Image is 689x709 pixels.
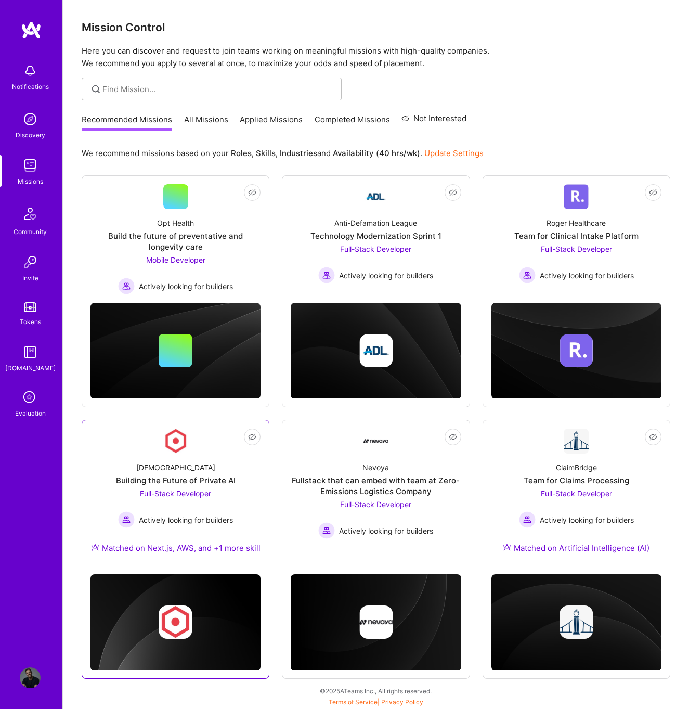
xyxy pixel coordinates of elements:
[12,81,49,92] div: Notifications
[291,303,461,399] img: cover
[20,252,41,273] img: Invite
[564,184,589,209] img: Company Logo
[491,429,661,566] a: Company LogoClaimBridgeTeam for Claims ProcessingFull-Stack Developer Actively looking for builde...
[339,270,433,281] span: Actively looking for builders
[491,574,661,671] img: cover
[62,678,689,704] div: © 2025 ATeams Inc., All rights reserved.
[514,230,639,241] div: Team for Clinical Intake Platform
[90,83,102,95] i: icon SearchGrey
[140,489,211,498] span: Full-Stack Developer
[82,21,670,34] h3: Mission Control
[649,188,657,197] i: icon EyeClosed
[231,148,252,158] b: Roles
[20,155,41,176] img: teamwork
[333,148,420,158] b: Availability (40 hrs/wk)
[363,429,388,454] img: Company Logo
[90,184,261,294] a: Opt HealthBuild the future of preventative and longevity careMobile Developer Actively looking fo...
[362,462,389,473] div: Nevoya
[291,429,461,545] a: Company LogoNevoyaFullstack that can embed with team at Zero-Emissions Logistics CompanyFull-Stac...
[22,273,38,283] div: Invite
[339,525,433,536] span: Actively looking for builders
[449,433,457,441] i: icon EyeClosed
[15,408,46,419] div: Evaluation
[424,148,484,158] a: Update Settings
[21,21,42,40] img: logo
[334,217,417,228] div: Anti-Defamation League
[318,267,335,283] img: Actively looking for builders
[359,334,393,367] img: Company logo
[14,226,47,237] div: Community
[560,605,593,639] img: Company logo
[82,45,670,70] p: Here you can discover and request to join teams working on meaningful missions with high-quality ...
[248,188,256,197] i: icon EyeClosed
[560,334,593,367] img: Company logo
[18,201,43,226] img: Community
[280,148,317,158] b: Industries
[82,148,484,159] p: We recommend missions based on your , , and .
[491,184,661,287] a: Company LogoRoger HealthcareTeam for Clinical Intake PlatformFull-Stack Developer Actively lookin...
[90,230,261,252] div: Build the future of preventative and longevity care
[20,388,40,408] i: icon SelectionTeam
[20,316,41,327] div: Tokens
[118,511,135,528] img: Actively looking for builders
[291,184,461,287] a: Company LogoAnti-Defamation LeagueTechnology Modernization Sprint 1Full-Stack Developer Actively ...
[82,114,172,131] a: Recommended Missions
[315,114,390,131] a: Completed Missions
[547,217,606,228] div: Roger Healthcare
[256,148,276,158] b: Skills
[16,130,45,140] div: Discovery
[116,475,236,486] div: Building the Future of Private AI
[18,176,43,187] div: Missions
[649,433,657,441] i: icon EyeClosed
[17,667,43,688] a: User Avatar
[90,429,261,566] a: Company Logo[DEMOGRAPHIC_DATA]Building the Future of Private AIFull-Stack Developer Actively look...
[401,112,466,131] a: Not Interested
[540,270,634,281] span: Actively looking for builders
[329,698,423,706] span: |
[540,514,634,525] span: Actively looking for builders
[90,574,261,671] img: cover
[20,667,41,688] img: User Avatar
[291,475,461,497] div: Fullstack that can embed with team at Zero-Emissions Logistics Company
[503,543,649,553] div: Matched on Artificial Intelligence (AI)
[139,281,233,292] span: Actively looking for builders
[90,303,261,399] img: cover
[136,462,215,473] div: [DEMOGRAPHIC_DATA]
[20,109,41,130] img: discovery
[381,698,423,706] a: Privacy Policy
[163,429,188,454] img: Company Logo
[248,433,256,441] i: icon EyeClosed
[91,543,261,553] div: Matched on Next.js, AWS, and +1 more skill
[318,522,335,539] img: Actively looking for builders
[102,84,334,95] input: Find Mission...
[20,60,41,81] img: bell
[340,244,411,253] span: Full-Stack Developer
[564,429,589,454] img: Company Logo
[491,303,661,399] img: cover
[159,605,192,639] img: Company logo
[5,363,56,373] div: [DOMAIN_NAME]
[449,188,457,197] i: icon EyeClosed
[184,114,228,131] a: All Missions
[310,230,441,241] div: Technology Modernization Sprint 1
[541,489,612,498] span: Full-Stack Developer
[118,278,135,294] img: Actively looking for builders
[519,267,536,283] img: Actively looking for builders
[340,500,411,509] span: Full-Stack Developer
[91,543,99,551] img: Ateam Purple Icon
[20,342,41,363] img: guide book
[240,114,303,131] a: Applied Missions
[524,475,629,486] div: Team for Claims Processing
[157,217,194,228] div: Opt Health
[503,543,511,551] img: Ateam Purple Icon
[146,255,205,264] span: Mobile Developer
[541,244,612,253] span: Full-Stack Developer
[329,698,378,706] a: Terms of Service
[139,514,233,525] span: Actively looking for builders
[556,462,597,473] div: ClaimBridge
[519,511,536,528] img: Actively looking for builders
[363,184,388,209] img: Company Logo
[291,574,461,671] img: cover
[24,302,36,312] img: tokens
[359,605,393,639] img: Company logo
